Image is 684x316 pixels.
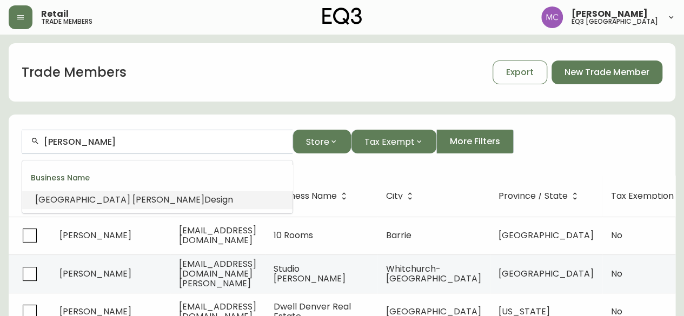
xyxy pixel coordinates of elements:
[611,193,674,199] span: Tax Exemption
[274,193,337,199] span: Business Name
[35,193,130,206] span: [GEOGRAPHIC_DATA]
[41,10,69,18] span: Retail
[493,60,547,84] button: Export
[499,191,582,201] span: Province / State
[565,66,649,78] span: New Trade Member
[132,193,204,206] span: [PERSON_NAME]
[22,63,127,82] h1: Trade Members
[322,8,362,25] img: logo
[293,130,351,153] button: Store
[274,263,346,285] span: Studio [PERSON_NAME]
[306,135,329,149] span: Store
[22,165,293,191] div: Business Name
[499,229,594,241] span: [GEOGRAPHIC_DATA]
[386,193,403,199] span: City
[386,263,481,285] span: Whitchurch-[GEOGRAPHIC_DATA]
[386,229,411,241] span: Barrie
[541,6,563,28] img: 6dbdb61c5655a9a555815750a11666cc
[572,18,658,25] h5: eq3 [GEOGRAPHIC_DATA]
[179,224,256,246] span: [EMAIL_ADDRESS][DOMAIN_NAME]
[351,130,436,153] button: Tax Exempt
[59,229,131,241] span: [PERSON_NAME]
[204,193,233,206] span: Design
[436,130,514,153] button: More Filters
[611,229,622,241] span: No
[274,191,351,201] span: Business Name
[364,135,415,149] span: Tax Exempt
[572,10,648,18] span: [PERSON_NAME]
[386,191,417,201] span: City
[506,66,534,78] span: Export
[499,267,594,280] span: [GEOGRAPHIC_DATA]
[274,229,313,241] span: 10 Rooms
[44,137,284,147] input: Search
[179,258,256,290] span: [EMAIL_ADDRESS][DOMAIN_NAME][PERSON_NAME]
[41,18,92,25] h5: trade members
[450,136,500,147] span: More Filters
[59,267,131,280] span: [PERSON_NAME]
[611,267,622,280] span: No
[499,193,568,199] span: Province / State
[552,60,662,84] button: New Trade Member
